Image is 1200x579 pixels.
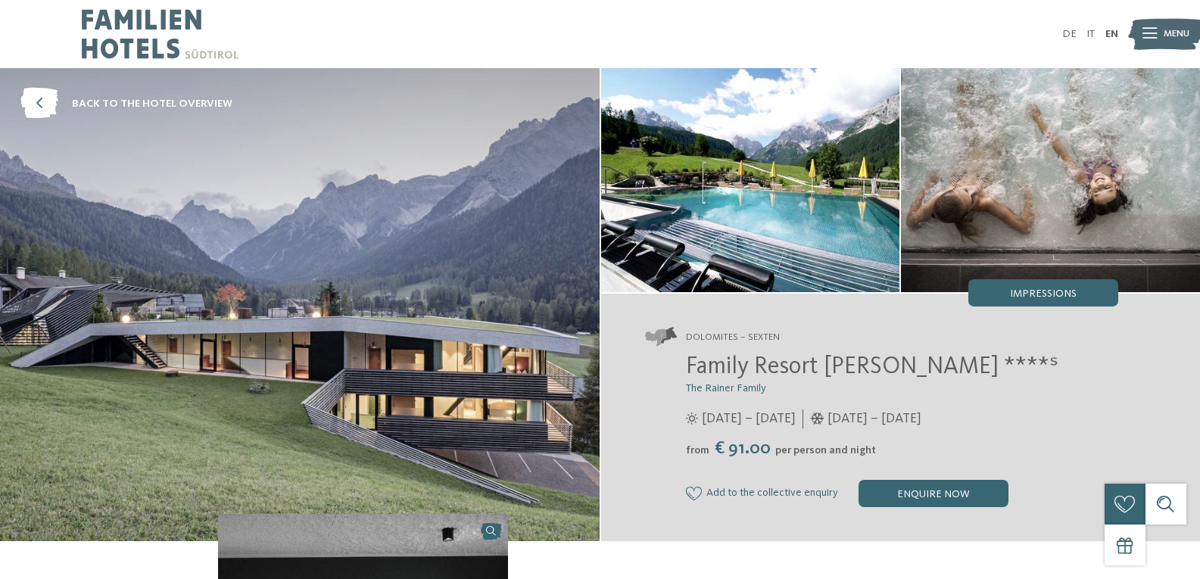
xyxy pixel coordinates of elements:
i: Opening times in summer [686,412,698,425]
img: Our family hotel in Sexten, your holiday home in the Dolomiten [601,68,900,292]
div: enquire now [859,480,1008,507]
a: DE [1062,29,1077,39]
a: IT [1086,29,1095,39]
span: The Rainer Family [686,383,766,394]
span: from [686,445,709,456]
img: Our family hotel in Sexten, your holiday home in the Dolomiten [901,68,1200,292]
span: [DATE] – [DATE] [828,409,921,428]
span: Family Resort [PERSON_NAME] ****ˢ [686,355,1058,379]
span: Dolomites – Sexten [686,331,780,344]
span: per person and night [775,445,876,456]
i: Opening times in winter [810,412,824,425]
span: [DATE] – [DATE] [702,409,796,428]
a: EN [1105,29,1118,39]
span: € 91.00 [711,440,774,458]
span: back to the hotel overview [72,96,232,111]
a: back to the hotel overview [20,89,232,120]
span: Menu [1164,27,1189,41]
span: Impressions [1010,288,1077,299]
span: Add to the collective enquiry [706,487,838,500]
